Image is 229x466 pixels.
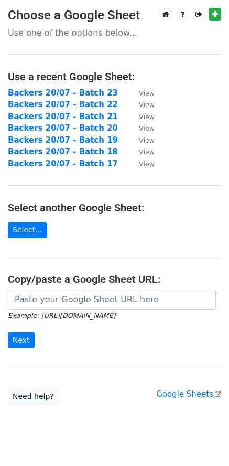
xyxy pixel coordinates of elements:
a: Backers 20/07 - Batch 23 [8,88,118,98]
a: View [128,135,155,145]
iframe: Chat Widget [177,416,229,466]
p: Use one of the options below... [8,27,221,38]
input: Next [8,332,35,348]
a: Backers 20/07 - Batch 21 [8,112,118,121]
small: Example: [URL][DOMAIN_NAME] [8,312,115,320]
a: Backers 20/07 - Batch 20 [8,123,118,133]
a: Backers 20/07 - Batch 17 [8,159,118,168]
small: View [139,160,155,168]
small: View [139,101,155,109]
small: View [139,113,155,121]
a: Backers 20/07 - Batch 18 [8,147,118,156]
a: View [128,159,155,168]
a: View [128,112,155,121]
h3: Choose a Google Sheet [8,8,221,23]
small: View [139,89,155,97]
a: View [128,147,155,156]
a: Backers 20/07 - Batch 19 [8,135,118,145]
h4: Copy/paste a Google Sheet URL: [8,273,221,285]
small: View [139,124,155,132]
h4: Use a recent Google Sheet: [8,70,221,83]
small: View [139,148,155,156]
h4: Select another Google Sheet: [8,202,221,214]
input: Paste your Google Sheet URL here [8,290,216,310]
a: Google Sheets [156,389,221,399]
small: View [139,136,155,144]
a: View [128,100,155,109]
a: Backers 20/07 - Batch 22 [8,100,118,109]
a: Need help? [8,388,59,405]
a: View [128,88,155,98]
a: View [128,123,155,133]
a: Select... [8,222,47,238]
